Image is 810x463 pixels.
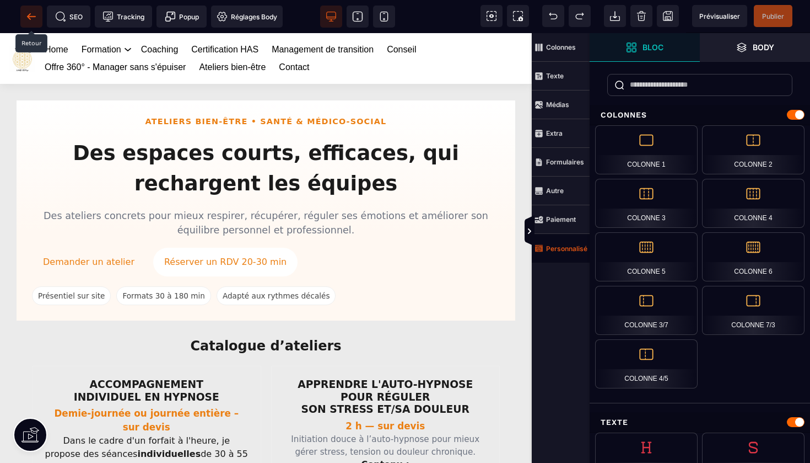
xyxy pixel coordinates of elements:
[642,43,663,51] strong: Bloc
[657,5,679,27] span: Enregistrer
[507,5,529,27] span: Capture d'écran
[32,105,500,166] h1: Des espaces courts, efficaces, qui rechargent les équipes
[272,8,374,25] a: Management de transition
[753,43,774,51] strong: Body
[361,426,409,437] strong: Contenu :
[32,83,500,95] div: Ateliers Bien-Être • Santé & Médico-social
[532,119,590,148] span: Extra
[156,6,207,28] span: Créer une alerte modale
[165,11,199,22] span: Popup
[702,125,804,174] div: Colonne 2
[45,345,249,370] h3: ACCOMPAGNEMENT INDIVIDUEL EN HYPNOSE
[217,11,277,22] span: Réglages Body
[762,12,784,20] span: Publier
[532,33,590,62] span: Colonnes
[279,25,309,43] a: Contact
[590,412,810,433] div: Texte
[546,215,576,223] strong: Paiement
[546,158,584,166] strong: Formulaires
[699,12,740,20] span: Prévisualiser
[20,6,42,28] span: Retour
[141,8,179,25] a: Coaching
[532,91,590,119] span: Médias
[189,429,228,439] strong: en visio
[595,286,698,335] div: Colonne 3/7
[45,25,186,43] a: Offre 360° - Manager sans s'épuiser
[702,232,804,281] div: Colonne 6
[754,5,792,27] span: Enregistrer le contenu
[595,179,698,228] div: Colonne 3
[595,339,698,389] div: Colonne 4/5
[532,205,590,234] span: Paiement
[284,386,488,400] p: 2 h — sur devis
[546,72,564,80] strong: Texte
[532,148,590,177] span: Formulaires
[595,232,698,281] div: Colonne 5
[532,62,590,91] span: Texte
[191,8,258,25] a: Certification HAS
[546,187,564,195] strong: Autre
[604,5,626,27] span: Importer
[546,100,569,109] strong: Médias
[387,8,416,25] a: Conseil
[532,234,590,263] span: Personnalisé
[153,215,298,243] a: Réserver un RDV 20-30 min
[55,11,83,22] span: SEO
[532,177,590,205] span: Autre
[32,253,111,272] span: Présentiel sur site
[32,303,500,323] h2: Catalogue d’ateliers
[99,429,178,439] strong: dans vos locaux
[95,6,152,28] span: Code de suivi
[284,345,488,382] h3: APPRENDRE L'AUTO-HYPNOSE POUR RÉGULER SON STRESS ET/SA DOULEUR
[480,5,503,27] span: Voir les composants
[373,6,395,28] span: Voir mobile
[45,374,249,401] p: Demie-journée ou journée entière – sur devis
[82,8,121,25] a: Formation
[217,253,336,272] span: Adapté aux rythmes décalés
[102,11,144,22] span: Tracking
[546,129,563,137] strong: Extra
[47,6,90,28] span: Métadata SEO
[546,43,576,51] strong: Colonnes
[320,6,342,28] span: Voir bureau
[590,105,810,125] div: Colonnes
[211,6,283,28] span: Favicon
[32,175,500,205] p: Des ateliers concrets pour mieux respirer, récupérer, réguler ses émotions et améliorer son équil...
[347,6,369,28] span: Voir tablette
[45,8,68,25] a: Home
[590,33,700,62] span: Ouvrir les blocs
[569,5,591,27] span: Rétablir
[116,253,210,272] span: Formats 30 à 180 min
[546,244,587,253] strong: Personnalisé
[590,215,601,248] span: Afficher les vues
[199,25,266,43] a: Ateliers bien-être
[32,215,145,243] a: Demander un atelier
[137,416,201,426] strong: individuelles
[692,5,747,27] span: Aperçu
[595,125,698,174] div: Colonne 1
[9,13,35,39] img: https://sasu-fleur-de-vie.metaforma.io/home
[702,179,804,228] div: Colonne 4
[700,33,810,62] span: Ouvrir les calques
[542,5,564,27] span: Défaire
[630,5,652,27] span: Nettoyage
[702,286,804,335] div: Colonne 7/3
[284,400,488,425] p: Initiation douce à l’auto-hypnose pour mieux gérer stress, tension ou douleur chronique.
